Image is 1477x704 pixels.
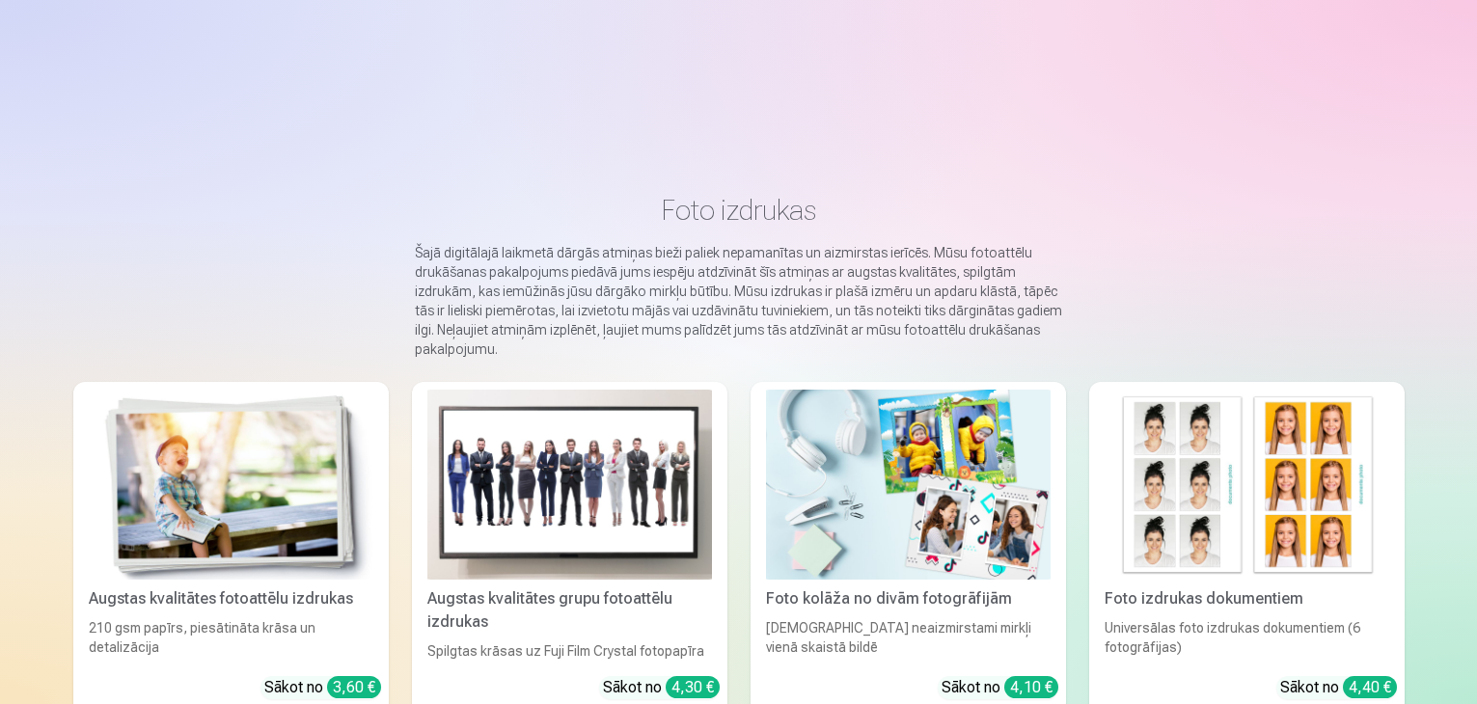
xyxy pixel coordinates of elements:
div: 4,40 € [1343,676,1397,698]
div: 4,10 € [1004,676,1058,698]
div: [DEMOGRAPHIC_DATA] neaizmirstami mirkļi vienā skaistā bildē [758,618,1058,661]
div: 4,30 € [666,676,720,698]
h1: Foto izdrukas [89,193,1389,228]
div: Sākot no [603,676,720,699]
p: Šajā digitālajā laikmetā dārgās atmiņas bieži paliek nepamanītas un aizmirstas ierīcēs. Mūsu foto... [415,243,1063,359]
div: Foto kolāža no divām fotogrāfijām [758,587,1058,610]
div: Augstas kvalitātes grupu fotoattēlu izdrukas [420,587,720,634]
img: Foto kolāža no divām fotogrāfijām [766,390,1051,580]
img: Foto izdrukas dokumentiem [1105,390,1389,580]
img: Augstas kvalitātes fotoattēlu izdrukas [89,390,373,580]
div: Spilgtas krāsas uz Fuji Film Crystal fotopapīra [420,641,720,661]
div: Sākot no [942,676,1058,699]
div: Augstas kvalitātes fotoattēlu izdrukas [81,587,381,610]
div: 210 gsm papīrs, piesātināta krāsa un detalizācija [81,618,381,661]
img: Augstas kvalitātes grupu fotoattēlu izdrukas [427,390,712,580]
div: Sākot no [264,676,381,699]
div: Foto izdrukas dokumentiem [1097,587,1397,610]
div: 3,60 € [327,676,381,698]
div: Sākot no [1280,676,1397,699]
div: Universālas foto izdrukas dokumentiem (6 fotogrāfijas) [1097,618,1397,661]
